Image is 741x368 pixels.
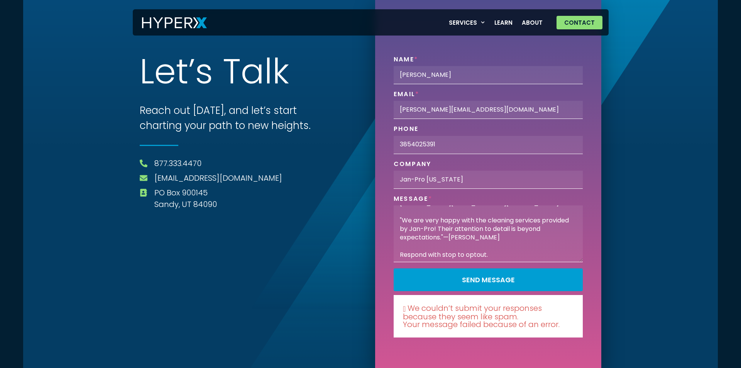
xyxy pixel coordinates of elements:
[142,17,207,29] img: HyperX Logo
[140,103,329,133] h3: Reach out [DATE], and let’s start charting your path to new heights.
[462,276,515,283] span: Send Message
[223,56,241,92] span: T
[394,136,583,154] input: Only numbers and phone characters (#, -, *, etc) are accepted.
[154,172,282,184] a: [EMAIL_ADDRESS][DOMAIN_NAME]
[154,56,176,93] span: e
[490,15,517,31] a: Learn
[188,56,195,89] span: ’
[557,16,602,29] a: Contact
[152,187,217,210] span: PO Box 900145 Sandy, UT 84090
[564,20,595,25] span: Contact
[264,56,272,89] span: l
[394,90,419,101] label: Email
[394,125,418,136] label: Phone
[394,295,583,337] div: We couldn’t submit your responses because they seem like spam. Your message failed because of an ...
[394,56,418,66] label: Name
[444,15,547,31] nav: Menu
[702,329,732,359] iframe: Drift Widget Chat Controller
[241,56,264,94] span: a
[394,195,432,205] label: Message
[444,15,490,31] a: Services
[517,15,547,31] a: About
[154,158,201,169] a: 877.333.4470
[394,160,431,171] label: Company
[176,56,188,91] span: t
[140,56,154,91] span: L
[272,56,289,92] span: k
[195,56,213,92] span: s
[394,268,583,291] button: Send Message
